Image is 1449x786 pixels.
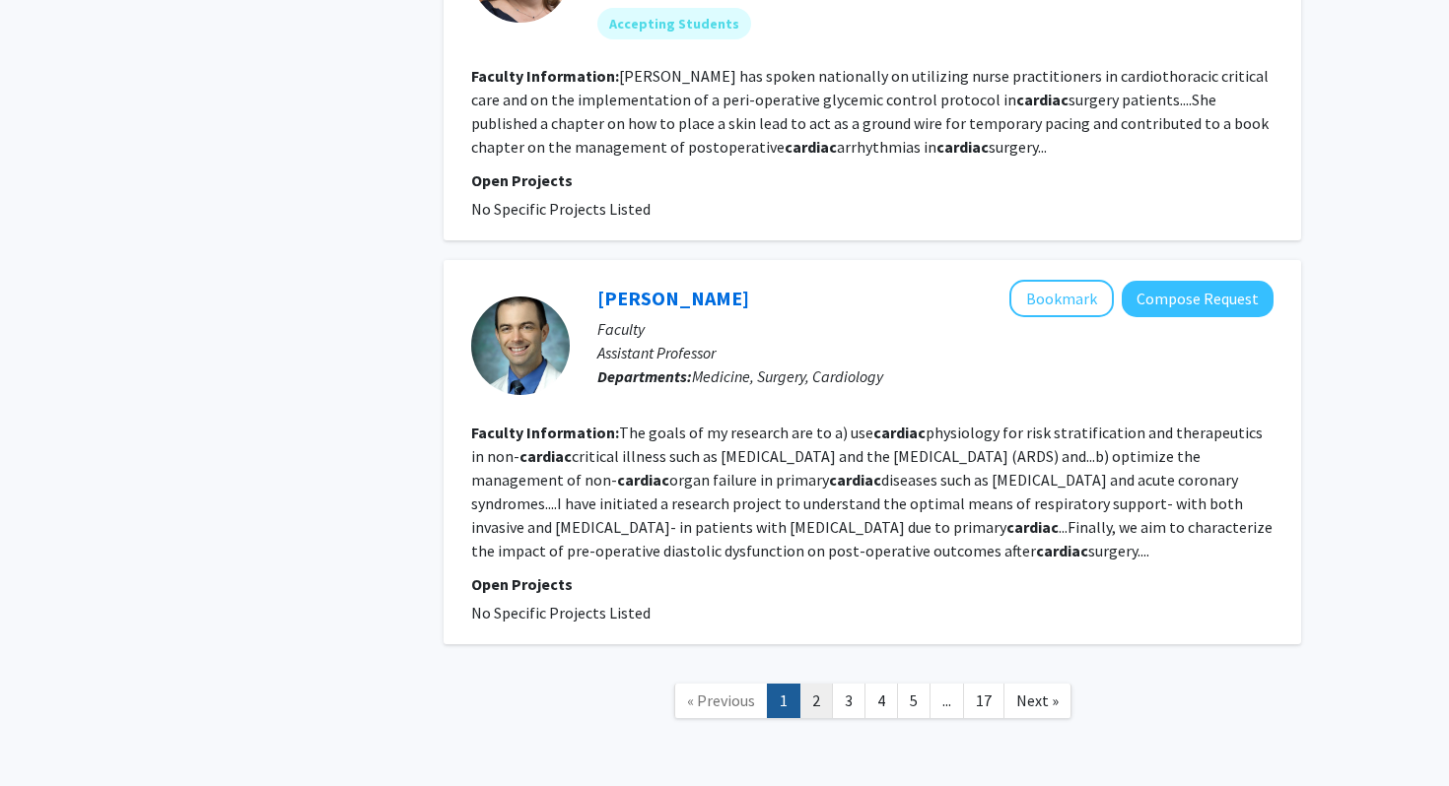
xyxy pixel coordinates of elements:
[674,684,768,718] a: Previous Page
[873,423,926,442] b: cardiac
[1036,541,1088,560] b: cardiac
[832,684,865,718] a: 3
[471,66,619,86] b: Faculty Information:
[897,684,931,718] a: 5
[471,66,1269,157] fg-read-more: [PERSON_NAME] has spoken nationally on utilizing nurse practitioners in cardiothoracic critical c...
[942,690,951,710] span: ...
[799,684,833,718] a: 2
[15,697,84,771] iframe: Chat
[1003,684,1071,718] a: Next
[597,366,692,386] b: Departments:
[1006,517,1059,537] b: cardiac
[471,168,1274,192] p: Open Projects
[519,446,572,466] b: cardiac
[471,423,1273,560] fg-read-more: The goals of my research are to a) use physiology for risk stratification and therapeutics in non...
[471,603,651,622] span: No Specific Projects Listed
[1009,280,1114,317] button: Add Thomas Metkus to Bookmarks
[864,684,898,718] a: 4
[1122,281,1274,317] button: Compose Request to Thomas Metkus
[1016,90,1069,109] b: cardiac
[829,470,881,490] b: cardiac
[617,470,669,490] b: cardiac
[785,137,837,157] b: cardiac
[692,366,883,386] span: Medicine, Surgery, Cardiology
[597,341,1274,364] p: Assistant Professor
[471,423,619,442] b: Faculty Information:
[597,8,751,39] mat-chip: Accepting Students
[471,199,651,219] span: No Specific Projects Listed
[767,684,800,718] a: 1
[597,286,749,310] a: [PERSON_NAME]
[963,684,1004,718] a: 17
[936,137,989,157] b: cardiac
[597,317,1274,341] p: Faculty
[471,572,1274,596] p: Open Projects
[444,664,1301,744] nav: Page navigation
[687,690,755,710] span: « Previous
[1016,690,1059,710] span: Next »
